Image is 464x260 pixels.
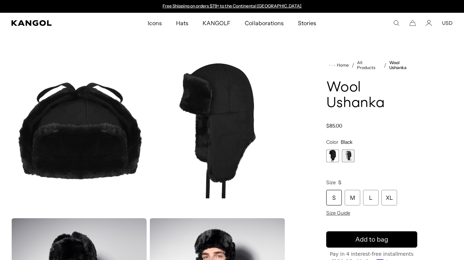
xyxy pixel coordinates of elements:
[442,20,453,26] button: USD
[338,179,341,186] span: S
[389,60,417,70] a: Wool Ushanka
[345,190,360,205] div: M
[11,46,147,215] img: color-black
[11,20,97,26] a: Kangol
[326,210,350,216] span: Size Guide
[357,60,381,70] a: All Products
[381,190,397,205] div: XL
[176,13,188,33] span: Hats
[393,20,400,26] summary: Search here
[349,61,354,69] li: /
[159,4,305,9] slideshow-component: Announcement bar
[326,149,339,162] label: Black
[203,13,231,33] span: KANGOLF
[159,4,305,9] div: 1 of 2
[381,61,386,69] li: /
[355,235,388,244] span: Add to bag
[169,13,196,33] a: Hats
[341,139,352,145] span: Black
[326,139,338,145] span: Color
[363,190,379,205] div: L
[245,13,283,33] span: Collaborations
[149,46,285,215] img: color-black
[342,149,355,162] div: 2 of 2
[409,20,416,26] button: Cart
[326,179,336,186] span: Size
[238,13,290,33] a: Collaborations
[326,231,417,248] button: Add to bag
[326,190,342,205] div: S
[329,62,349,68] a: Home
[196,13,238,33] a: KANGOLF
[163,3,302,9] a: Free Shipping on orders $79+ to the Continental [GEOGRAPHIC_DATA]
[148,13,162,33] span: Icons
[326,80,417,111] h1: Wool Ushanka
[298,13,316,33] span: Stories
[141,13,169,33] a: Icons
[291,13,323,33] a: Stories
[426,20,432,26] a: Account
[342,149,355,162] label: Dark Flannel
[326,149,339,162] div: 1 of 2
[326,123,342,129] span: $85.00
[335,63,349,68] span: Home
[326,60,417,70] nav: breadcrumbs
[159,4,305,9] div: Announcement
